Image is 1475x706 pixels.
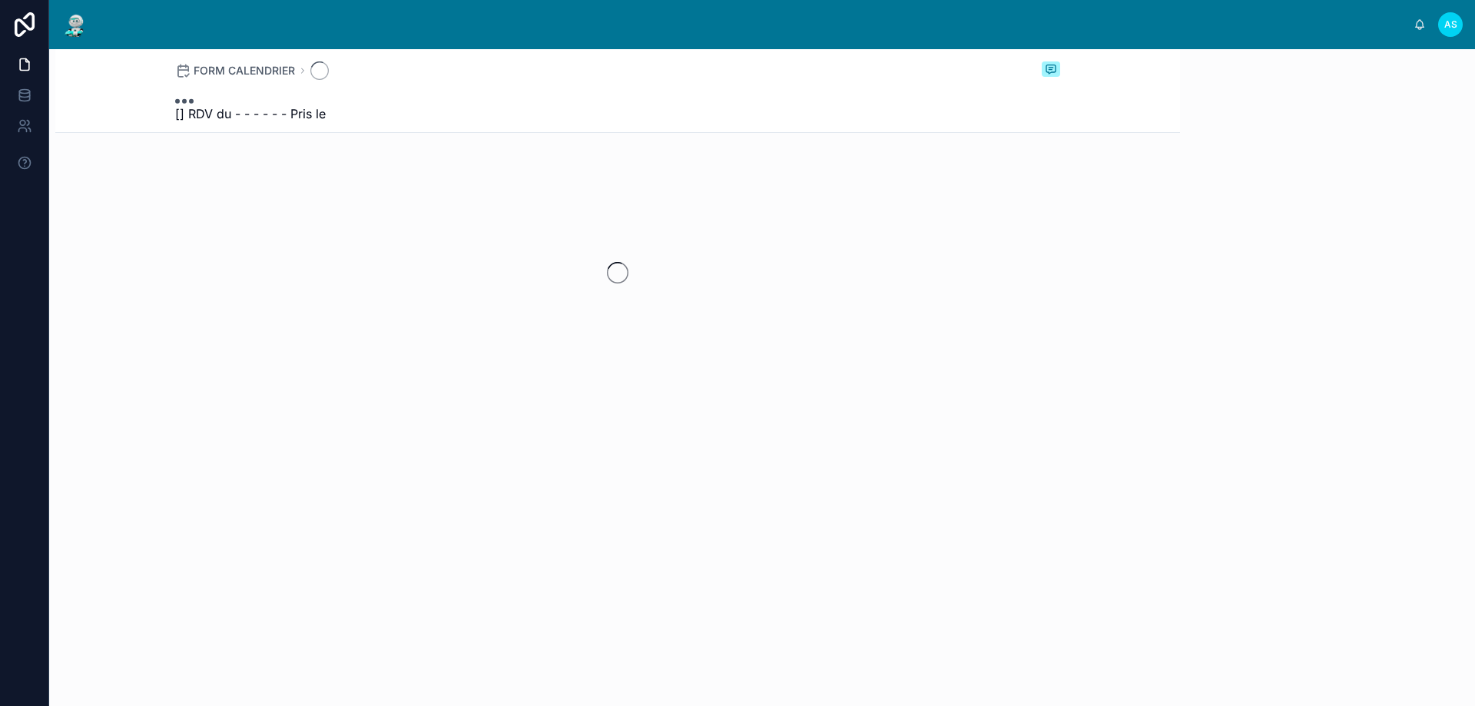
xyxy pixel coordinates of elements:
[194,63,295,78] span: FORM CALENDRIER
[175,63,295,78] a: FORM CALENDRIER
[61,12,89,37] img: App logo
[175,104,326,123] span: [] RDV du - - - - - - Pris le
[101,22,1414,28] div: scrollable content
[1444,18,1457,31] span: AS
